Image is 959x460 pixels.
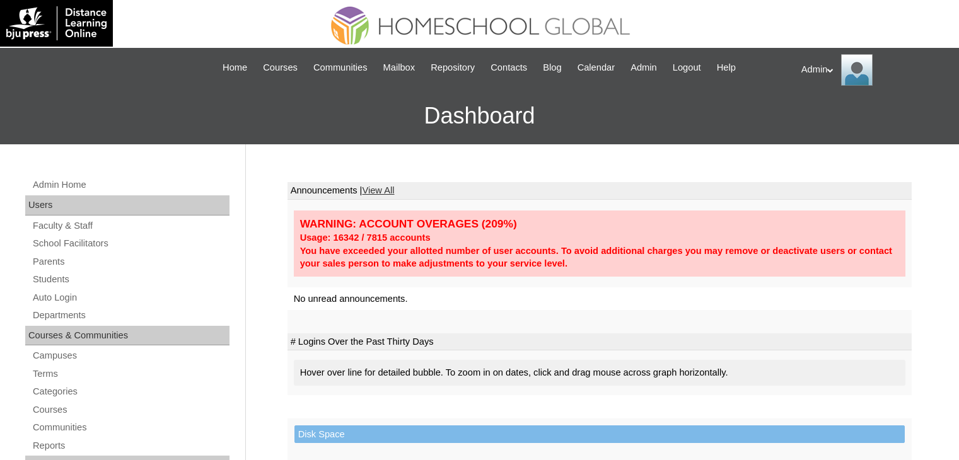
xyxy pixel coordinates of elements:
[288,287,912,311] td: No unread announcements.
[383,60,416,75] span: Mailbox
[717,60,736,75] span: Help
[6,6,107,40] img: logo-white.png
[32,290,230,306] a: Auto Login
[624,60,663,75] a: Admin
[32,177,230,193] a: Admin Home
[666,60,707,75] a: Logout
[300,244,899,270] div: You have exceeded your allotted number of user accounts. To avoid additional charges you may remo...
[32,218,230,234] a: Faculty & Staff
[25,326,230,346] div: Courses & Communities
[801,54,946,86] div: Admin
[362,185,394,195] a: View All
[294,360,905,386] div: Hover over line for detailed bubble. To zoom in on dates, click and drag mouse across graph horiz...
[431,60,475,75] span: Repository
[711,60,742,75] a: Help
[32,420,230,435] a: Communities
[543,60,561,75] span: Blog
[571,60,621,75] a: Calendar
[288,333,912,351] td: # Logins Over the Past Thirty Days
[32,254,230,270] a: Parents
[313,60,368,75] span: Communities
[25,195,230,216] div: Users
[32,402,230,418] a: Courses
[32,384,230,400] a: Categories
[32,438,230,454] a: Reports
[537,60,567,75] a: Blog
[257,60,304,75] a: Courses
[300,233,431,243] strong: Usage: 16342 / 7815 accounts
[32,308,230,323] a: Departments
[424,60,481,75] a: Repository
[578,60,615,75] span: Calendar
[216,60,253,75] a: Home
[32,348,230,364] a: Campuses
[288,182,912,200] td: Announcements |
[307,60,374,75] a: Communities
[673,60,701,75] span: Logout
[841,54,873,86] img: Admin Homeschool Global
[32,366,230,382] a: Terms
[263,60,298,75] span: Courses
[294,425,905,444] td: Disk Space
[223,60,247,75] span: Home
[491,60,527,75] span: Contacts
[631,60,657,75] span: Admin
[32,236,230,251] a: School Facilitators
[32,272,230,287] a: Students
[484,60,533,75] a: Contacts
[6,88,953,144] h3: Dashboard
[300,217,899,231] div: WARNING: ACCOUNT OVERAGES (209%)
[377,60,422,75] a: Mailbox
